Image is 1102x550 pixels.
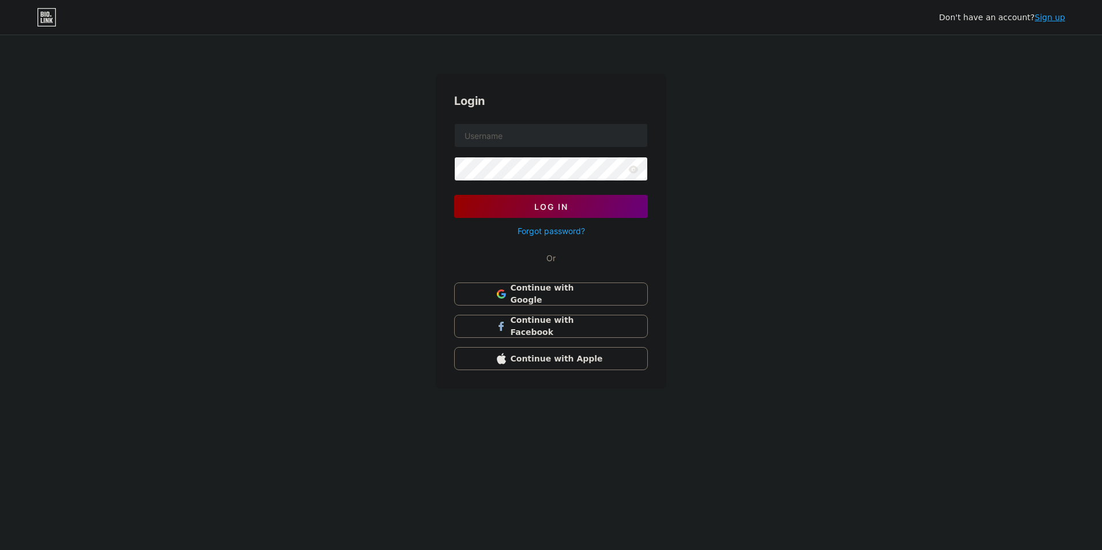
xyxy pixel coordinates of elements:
[511,314,606,338] span: Continue with Facebook
[454,92,648,110] div: Login
[454,282,648,306] button: Continue with Google
[455,124,647,147] input: Username
[939,12,1065,24] div: Don't have an account?
[511,353,606,365] span: Continue with Apple
[511,282,606,306] span: Continue with Google
[454,195,648,218] button: Log In
[1035,13,1065,22] a: Sign up
[534,202,568,212] span: Log In
[454,315,648,338] button: Continue with Facebook
[518,225,585,237] a: Forgot password?
[546,252,556,264] div: Or
[454,347,648,370] button: Continue with Apple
